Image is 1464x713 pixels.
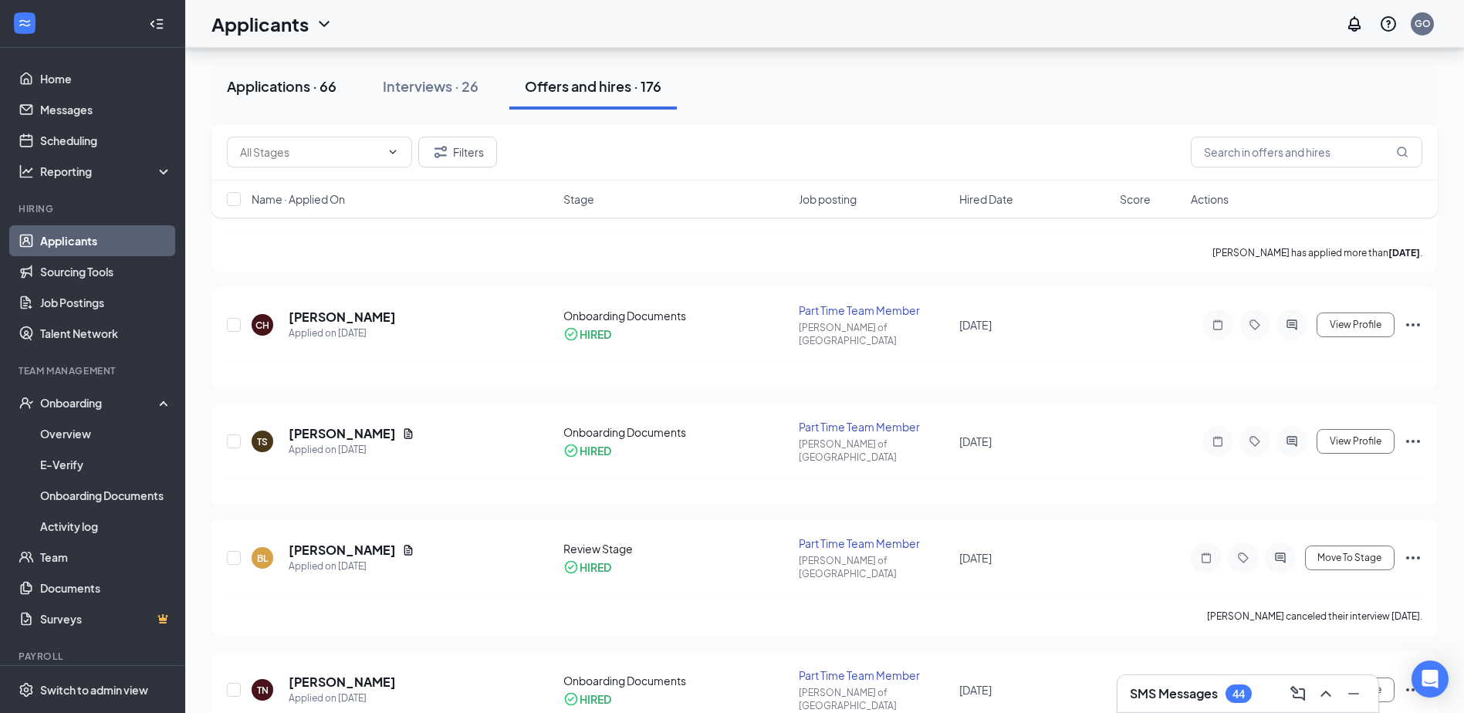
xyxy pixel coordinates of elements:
div: Onboarding [40,395,159,411]
a: Job Postings [40,287,172,318]
svg: Notifications [1345,15,1364,33]
svg: ActiveChat [1271,552,1290,564]
span: Actions [1191,191,1229,207]
div: CH [255,319,269,332]
a: Overview [40,418,172,449]
button: Filter Filters [418,137,497,167]
svg: QuestionInfo [1379,15,1398,33]
svg: Collapse [149,16,164,32]
b: [DATE] [1388,247,1420,259]
span: [DATE] [959,683,992,697]
span: Stage [563,191,594,207]
div: Reporting [40,164,173,179]
a: Activity log [40,511,172,542]
div: TN [257,684,269,697]
svg: MagnifyingGlass [1396,146,1408,158]
div: Offers and hires · 176 [525,76,661,96]
svg: Ellipses [1404,316,1422,334]
a: SurveysCrown [40,603,172,634]
span: Name · Applied On [252,191,345,207]
div: [PERSON_NAME] of [GEOGRAPHIC_DATA] [799,438,950,464]
div: [PERSON_NAME] of [GEOGRAPHIC_DATA] [799,686,950,712]
svg: CheckmarkCircle [563,691,579,707]
div: BL [257,552,268,565]
svg: Tag [1246,319,1264,331]
svg: CheckmarkCircle [563,326,579,342]
a: Applicants [40,225,172,256]
svg: CheckmarkCircle [563,559,579,575]
input: All Stages [240,144,380,161]
svg: Ellipses [1404,432,1422,451]
a: Onboarding Documents [40,480,172,511]
div: Applied on [DATE] [289,326,396,341]
svg: Tag [1234,552,1253,564]
span: [DATE] [959,318,992,332]
svg: ChevronDown [387,146,399,158]
span: [DATE] [959,551,992,565]
div: Switch to admin view [40,682,148,698]
div: TS [257,435,268,448]
div: Review Stage [563,541,790,556]
a: Home [40,63,172,94]
span: View Profile [1330,436,1381,447]
svg: Ellipses [1404,681,1422,699]
div: HIRED [580,326,611,342]
div: Applied on [DATE] [289,559,414,574]
div: Team Management [19,364,169,377]
div: [PERSON_NAME] canceled their interview [DATE]. [1207,609,1422,624]
svg: ActiveChat [1283,435,1301,448]
div: Open Intercom Messenger [1412,661,1449,698]
svg: Minimize [1344,684,1363,703]
div: HIRED [580,691,611,707]
svg: ChevronDown [315,15,333,33]
span: Job posting [799,191,857,207]
a: Messages [40,94,172,125]
svg: Ellipses [1404,549,1422,567]
svg: CheckmarkCircle [563,443,579,458]
svg: Settings [19,682,34,698]
svg: Tag [1246,435,1264,448]
svg: Note [1209,435,1227,448]
svg: ComposeMessage [1289,684,1307,703]
span: Move To Stage [1317,552,1381,563]
h5: [PERSON_NAME] [289,309,396,326]
div: Part Time Team Member [799,536,950,551]
span: View Profile [1330,319,1381,330]
div: 44 [1232,688,1245,701]
span: Score [1120,191,1151,207]
button: ComposeMessage [1286,681,1310,706]
button: View Profile [1317,429,1395,454]
a: Scheduling [40,125,172,156]
svg: Analysis [19,164,34,179]
div: [PERSON_NAME] of [GEOGRAPHIC_DATA] [799,321,950,347]
button: Move To Stage [1305,546,1395,570]
button: ChevronUp [1314,681,1338,706]
p: [PERSON_NAME] has applied more than . [1212,246,1422,259]
a: Talent Network [40,318,172,349]
div: HIRED [580,559,611,575]
h5: [PERSON_NAME] [289,674,396,691]
div: Part Time Team Member [799,419,950,434]
svg: Note [1209,319,1227,331]
div: Applications · 66 [227,76,336,96]
span: [DATE] [959,434,992,448]
div: Applied on [DATE] [289,691,396,706]
div: Onboarding Documents [563,308,790,323]
div: Applied on [DATE] [289,442,414,458]
input: Search in offers and hires [1191,137,1422,167]
svg: Filter [431,143,450,161]
svg: UserCheck [19,395,34,411]
h5: [PERSON_NAME] [289,542,396,559]
div: Part Time Team Member [799,302,950,318]
h5: [PERSON_NAME] [289,425,396,442]
button: Minimize [1341,681,1366,706]
svg: ChevronUp [1317,684,1335,703]
div: Interviews · 26 [383,76,478,96]
div: Onboarding Documents [563,673,790,688]
div: Hiring [19,202,169,215]
div: Payroll [19,650,169,663]
button: View Profile [1317,313,1395,337]
svg: Document [402,427,414,440]
div: GO [1415,17,1431,30]
svg: ActiveChat [1283,319,1301,331]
